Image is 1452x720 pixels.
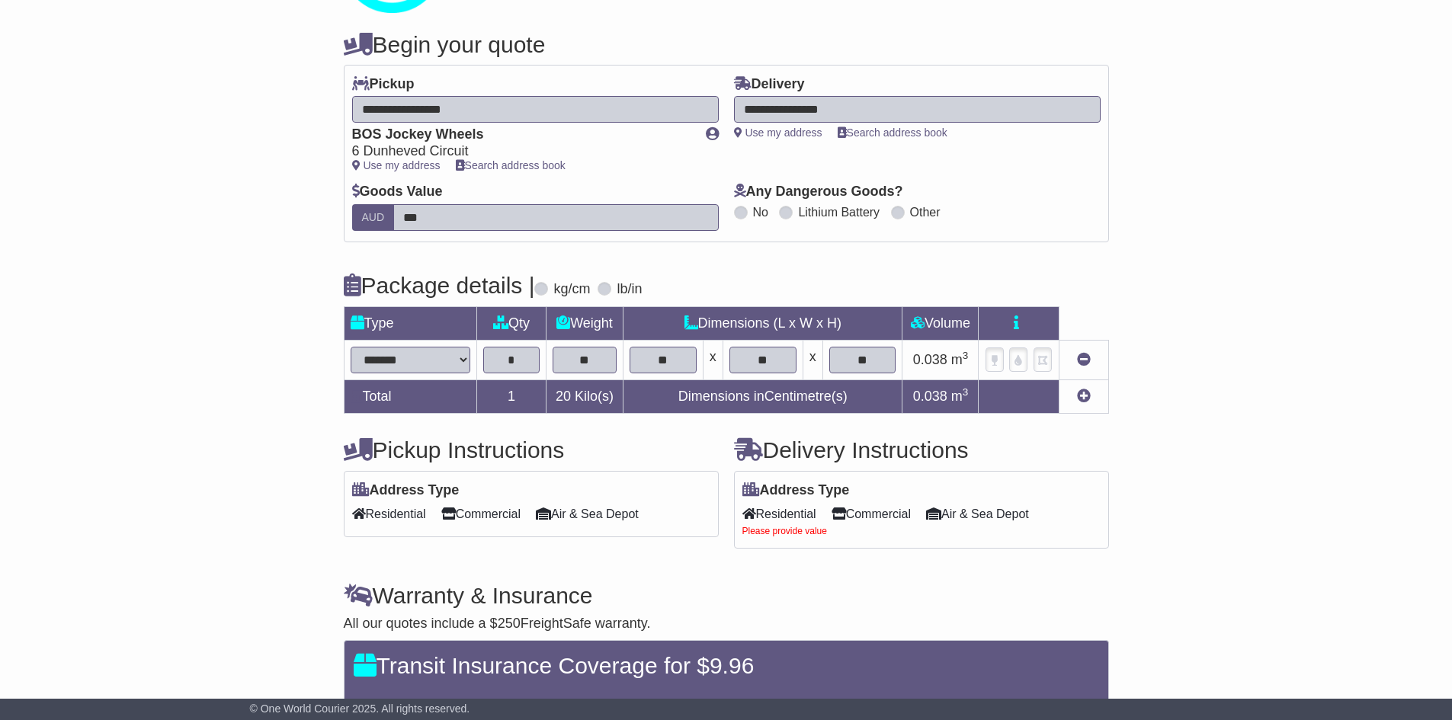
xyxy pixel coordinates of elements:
span: Commercial [441,502,521,526]
sup: 3 [963,386,969,398]
a: Use my address [352,159,441,171]
td: Dimensions in Centimetre(s) [623,379,902,413]
h4: Warranty & Insurance [344,583,1109,608]
label: Address Type [352,482,460,499]
td: x [803,340,822,379]
div: All our quotes include a $ FreightSafe warranty. [344,616,1109,632]
span: Residential [352,502,426,526]
div: 6 Dunheved Circuit [352,143,691,160]
h4: Delivery Instructions [734,437,1109,462]
h4: Pickup Instructions [344,437,719,462]
a: Add new item [1077,389,1091,404]
a: Search address book [456,159,566,171]
a: Remove this item [1077,352,1091,367]
div: Please provide value [742,526,1101,536]
td: 1 [477,379,547,413]
label: No [753,205,768,219]
h4: Begin your quote [344,32,1109,57]
label: Any Dangerous Goods? [734,184,903,200]
span: Air & Sea Depot [536,502,639,526]
span: 0.038 [913,352,947,367]
td: x [703,340,723,379]
h4: Package details | [344,273,535,298]
label: lb/in [617,281,642,298]
span: Residential [742,502,816,526]
td: Total [344,379,477,413]
label: Other [910,205,941,219]
span: 20 [556,389,571,404]
div: BOS Jockey Wheels [352,126,691,143]
span: Air & Sea Depot [926,502,1029,526]
span: m [951,352,969,367]
span: m [951,389,969,404]
label: AUD [352,204,395,231]
label: Goods Value [352,184,443,200]
label: kg/cm [553,281,590,298]
span: 250 [498,616,521,631]
label: Pickup [352,76,415,93]
td: Kilo(s) [546,379,623,413]
td: Dimensions (L x W x H) [623,306,902,340]
td: Qty [477,306,547,340]
a: Search address book [838,126,947,139]
span: 9.96 [710,653,754,678]
h4: Transit Insurance Coverage for $ [354,653,1099,678]
label: Address Type [742,482,850,499]
span: Commercial [832,502,911,526]
span: 0.038 [913,389,947,404]
a: Use my address [734,126,822,139]
td: Type [344,306,477,340]
sup: 3 [963,350,969,361]
label: Lithium Battery [798,205,880,219]
td: Weight [546,306,623,340]
td: Volume [902,306,979,340]
span: © One World Courier 2025. All rights reserved. [250,702,470,715]
label: Delivery [734,76,805,93]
